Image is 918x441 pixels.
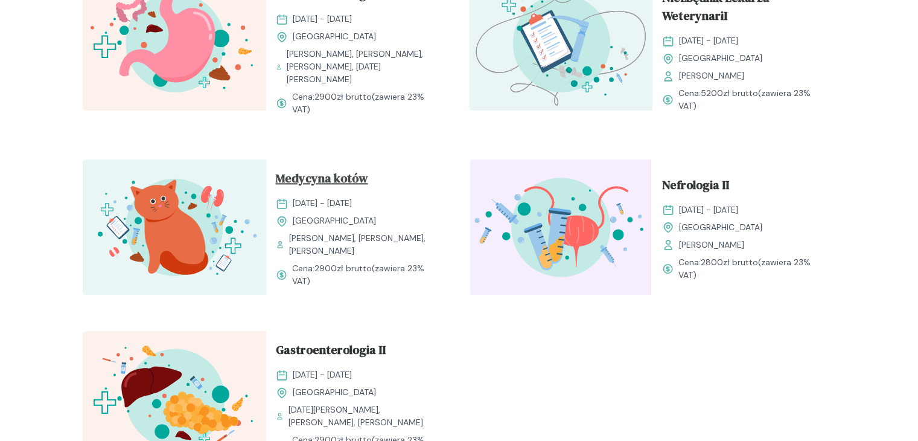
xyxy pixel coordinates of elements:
a: Nefrologia II [662,176,826,199]
span: Cena: (zawiera 23% VAT) [292,91,440,116]
span: [DATE] - [DATE] [293,369,352,381]
span: [DATE] - [DATE] [293,13,352,25]
span: [GEOGRAPHIC_DATA] [679,221,762,234]
span: 2900 zł brutto [314,263,372,274]
span: [DATE] - [DATE] [293,197,352,210]
span: [DATE][PERSON_NAME], [PERSON_NAME], [PERSON_NAME] [288,404,440,429]
span: Cena: (zawiera 23% VAT) [678,87,826,112]
a: Medycyna kotów [276,169,440,192]
span: Medycyna kotów [276,169,368,192]
span: 2900 zł brutto [314,91,372,102]
a: Gastroenterologia II [276,341,440,364]
span: [GEOGRAPHIC_DATA] [293,30,376,43]
span: [GEOGRAPHIC_DATA] [293,386,376,399]
img: ZpgBUh5LeNNTxPrX_Uro_T.svg [469,159,652,295]
span: [PERSON_NAME] [679,239,744,251]
span: [PERSON_NAME], [PERSON_NAME], [PERSON_NAME], [DATE][PERSON_NAME] [287,48,440,86]
span: Cena: (zawiera 23% VAT) [678,256,826,282]
img: aHfQZEMqNJQqH-e8_MedKot_T.svg [83,159,266,295]
span: [PERSON_NAME], [PERSON_NAME], [PERSON_NAME] [289,232,439,257]
span: [DATE] - [DATE] [679,34,738,47]
span: Gastroenterologia II [276,341,386,364]
span: [GEOGRAPHIC_DATA] [679,52,762,65]
span: Cena: (zawiera 23% VAT) [292,262,440,288]
span: Nefrologia II [662,176,729,199]
span: 2800 zł brutto [701,257,758,268]
span: [DATE] - [DATE] [679,204,738,216]
span: 5200 zł brutto [701,88,758,98]
span: [GEOGRAPHIC_DATA] [293,214,376,227]
span: [PERSON_NAME] [679,69,744,82]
